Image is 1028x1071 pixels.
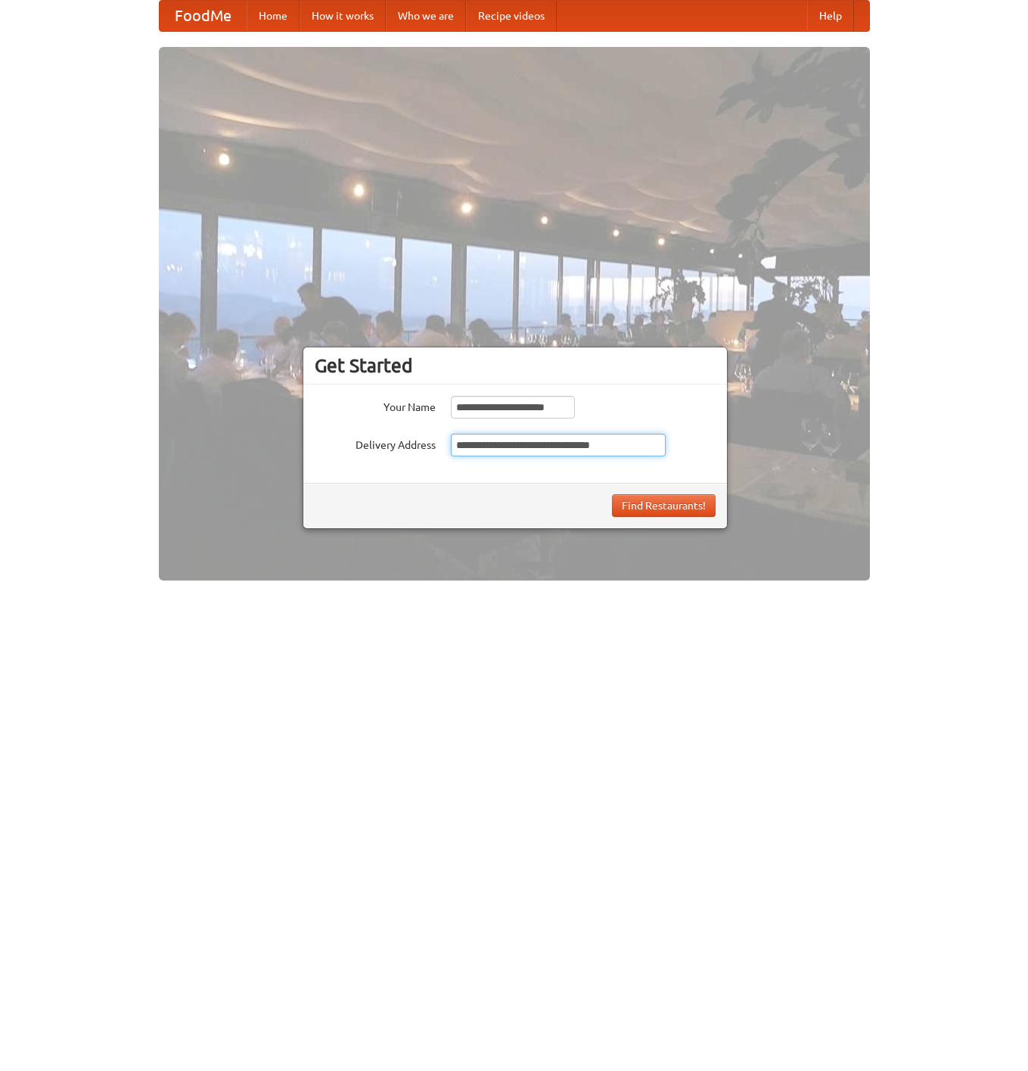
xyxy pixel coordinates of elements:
h3: Get Started [315,354,716,377]
a: FoodMe [160,1,247,31]
button: Find Restaurants! [612,494,716,517]
label: Delivery Address [315,434,436,453]
a: Who we are [386,1,466,31]
a: Recipe videos [466,1,557,31]
a: How it works [300,1,386,31]
label: Your Name [315,396,436,415]
a: Home [247,1,300,31]
a: Help [807,1,854,31]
